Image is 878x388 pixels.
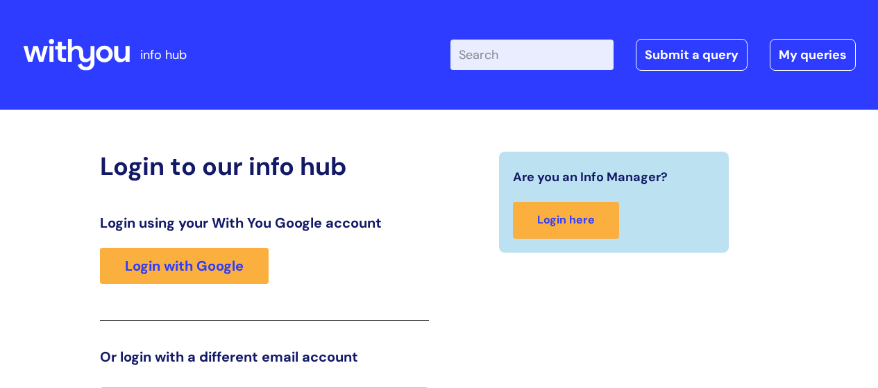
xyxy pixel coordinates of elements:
[100,348,429,365] h3: Or login with a different email account
[770,39,856,71] a: My queries
[513,166,668,188] span: Are you an Info Manager?
[100,151,429,181] h2: Login to our info hub
[450,40,614,70] input: Search
[636,39,748,71] a: Submit a query
[100,214,429,231] h3: Login using your With You Google account
[100,248,269,284] a: Login with Google
[513,202,619,239] a: Login here
[140,44,187,66] p: info hub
